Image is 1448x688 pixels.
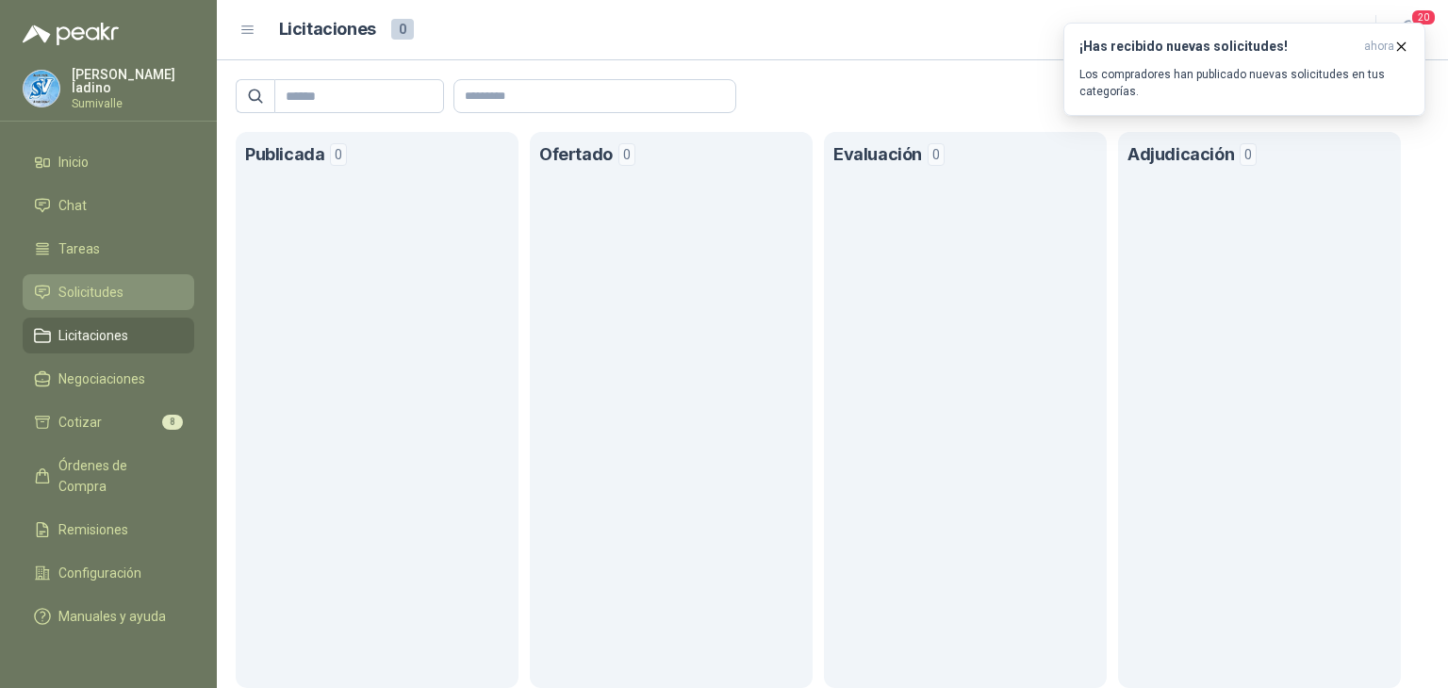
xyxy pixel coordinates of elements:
a: Solicitudes [23,274,194,310]
h1: Publicada [245,141,324,169]
span: Negociaciones [58,369,145,389]
span: Órdenes de Compra [58,455,176,497]
span: Remisiones [58,519,128,540]
span: Cotizar [58,412,102,433]
span: Chat [58,195,87,216]
p: Los compradores han publicado nuevas solicitudes en tus categorías. [1079,66,1409,100]
span: Tareas [58,238,100,259]
span: Solicitudes [58,282,123,303]
a: Cotizar8 [23,404,194,440]
h1: Evaluación [833,141,922,169]
a: Chat [23,188,194,223]
span: 0 [330,143,347,166]
a: Negociaciones [23,361,194,397]
span: Licitaciones [58,325,128,346]
button: ¡Has recibido nuevas solicitudes!ahora Los compradores han publicado nuevas solicitudes en tus ca... [1063,23,1425,116]
a: Configuración [23,555,194,591]
span: 0 [391,19,414,40]
img: Company Logo [24,71,59,106]
h3: ¡Has recibido nuevas solicitudes! [1079,39,1357,55]
span: 0 [928,143,945,166]
span: ahora [1364,39,1394,55]
a: Inicio [23,144,194,180]
span: Inicio [58,152,89,172]
p: Sumivalle [72,98,194,109]
h1: Ofertado [539,141,613,169]
a: Remisiones [23,512,194,548]
a: Manuales y ayuda [23,598,194,634]
span: 20 [1410,8,1437,26]
img: Logo peakr [23,23,119,45]
h1: Licitaciones [279,16,376,43]
a: Licitaciones [23,318,194,353]
p: [PERSON_NAME] ladino [72,68,194,94]
h1: Adjudicación [1127,141,1234,169]
a: Tareas [23,231,194,267]
span: Configuración [58,563,141,583]
span: 0 [1240,143,1257,166]
span: 8 [162,415,183,430]
span: Manuales y ayuda [58,606,166,627]
a: Órdenes de Compra [23,448,194,504]
button: 20 [1391,13,1425,47]
span: 0 [618,143,635,166]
